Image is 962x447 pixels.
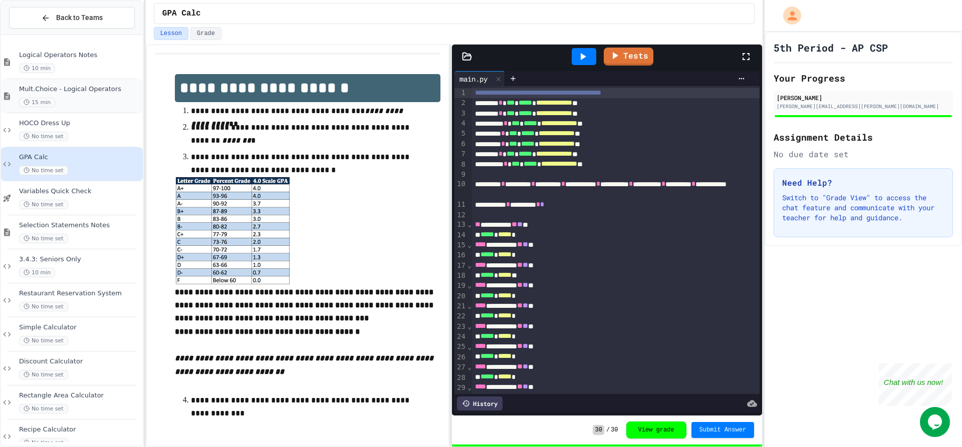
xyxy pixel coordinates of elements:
button: View grade [626,421,686,438]
div: 24 [454,332,467,342]
div: 6 [454,139,467,149]
div: 28 [454,373,467,383]
span: Submit Answer [699,426,747,434]
div: 7 [454,149,467,159]
button: Grade [190,27,221,40]
div: 14 [454,230,467,240]
span: Mult.Choice - Logical Operators [19,85,141,94]
span: 10 min [19,268,55,277]
div: [PERSON_NAME] [777,93,950,102]
div: 13 [454,220,467,230]
div: 17 [454,261,467,271]
div: 30 [454,393,467,403]
span: Fold line [467,343,472,351]
div: 11 [454,200,467,210]
span: Rectangle Area Calculator [19,391,141,400]
div: 22 [454,311,467,321]
p: Switch to "Grade View" to access the chat feature and communicate with your teacher for help and ... [782,193,944,223]
div: No due date set [774,148,953,160]
span: No time set [19,200,68,209]
span: Fold line [467,220,472,228]
span: No time set [19,132,68,141]
div: 3 [454,109,467,119]
span: 3.4.3: Seniors Only [19,255,141,264]
div: 18 [454,271,467,281]
div: 10 [454,179,467,200]
span: 30 [593,425,604,435]
span: Logical Operators Notes [19,51,141,60]
div: main.py [454,71,505,86]
span: Fold line [467,241,472,249]
button: Back to Teams [9,7,135,29]
span: Fold line [467,322,472,330]
span: Restaurant Reservation System [19,289,141,298]
span: 10 min [19,64,55,73]
div: main.py [454,74,493,84]
span: No time set [19,336,68,345]
div: 12 [454,210,467,220]
a: Tests [604,48,653,66]
div: 21 [454,301,467,311]
div: 23 [454,322,467,332]
span: 30 [611,426,618,434]
span: No time set [19,234,68,243]
span: Fold line [467,261,472,269]
div: 27 [454,362,467,372]
span: 15 min [19,98,55,107]
span: Recipe Calculator [19,425,141,434]
span: Variables Quick Check [19,187,141,196]
span: / [606,426,610,434]
button: Lesson [154,27,188,40]
div: 15 [454,240,467,250]
span: Fold line [467,363,472,371]
button: Submit Answer [691,422,755,438]
div: [PERSON_NAME][EMAIL_ADDRESS][PERSON_NAME][DOMAIN_NAME] [777,103,950,110]
div: 9 [454,170,467,180]
div: 4 [454,119,467,129]
span: Fold line [467,302,472,310]
h2: Assignment Details [774,130,953,144]
span: Simple Calculator [19,323,141,332]
div: History [457,396,503,410]
div: 8 [454,160,467,170]
div: 25 [454,342,467,352]
span: Fold line [467,383,472,391]
div: 16 [454,250,467,260]
span: No time set [19,166,68,175]
h2: Your Progress [774,71,953,85]
div: 2 [454,98,467,108]
span: No time set [19,302,68,311]
iframe: chat widget [920,407,952,437]
span: GPA Calc [19,153,141,162]
h1: 5th Period - AP CSP [774,41,888,55]
div: My Account [773,4,804,27]
div: 1 [454,88,467,98]
iframe: chat widget [879,363,952,406]
span: Fold line [467,281,472,289]
div: 20 [454,291,467,301]
h3: Need Help? [782,177,944,189]
span: HOCO Dress Up [19,119,141,128]
span: No time set [19,370,68,379]
div: 5 [454,129,467,139]
div: 26 [454,352,467,362]
span: Selection Statements Notes [19,221,141,230]
div: 29 [454,383,467,393]
span: Back to Teams [56,13,103,23]
div: 19 [454,281,467,291]
span: Discount Calculator [19,357,141,366]
span: No time set [19,404,68,413]
span: GPA Calc [162,8,201,20]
